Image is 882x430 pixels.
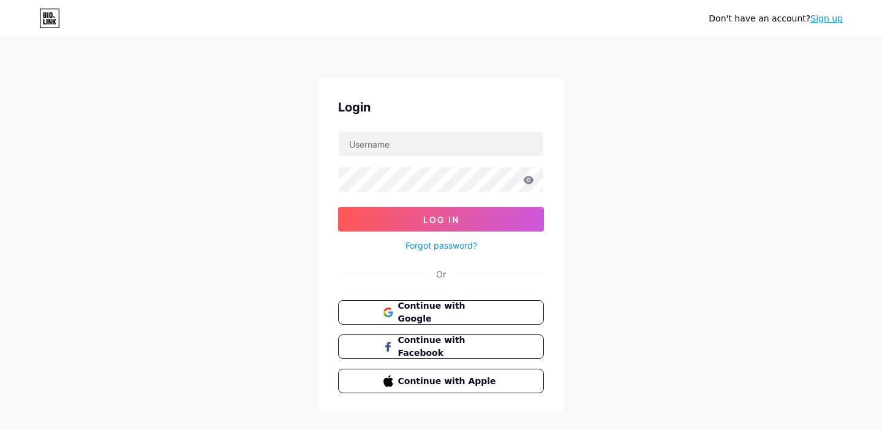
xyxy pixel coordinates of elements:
a: Forgot password? [405,239,477,252]
div: Or [436,268,446,281]
span: Log In [423,214,459,225]
span: Continue with Facebook [398,334,499,360]
div: Login [338,98,544,116]
button: Continue with Apple [338,369,544,393]
div: Don't have an account? [709,12,843,25]
span: Continue with Google [398,300,499,325]
button: Continue with Facebook [338,334,544,359]
a: Sign up [810,13,843,23]
button: Continue with Google [338,300,544,325]
span: Continue with Apple [398,375,499,388]
button: Log In [338,207,544,232]
input: Username [339,132,543,156]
